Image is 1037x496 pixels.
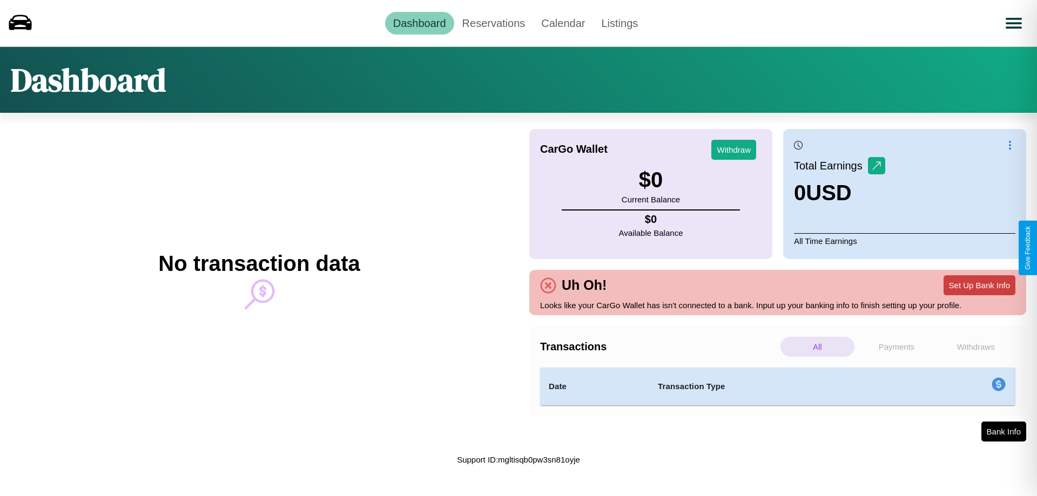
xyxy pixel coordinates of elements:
h4: Transactions [540,341,778,353]
a: Calendar [533,12,593,35]
button: Open menu [999,8,1029,38]
p: Current Balance [622,192,680,207]
h4: Date [549,380,641,393]
h4: Uh Oh! [556,277,612,293]
div: Give Feedback [1024,226,1032,270]
button: Bank Info [981,422,1026,441]
table: simple table [540,368,1015,405]
h3: 0 USD [794,181,885,205]
p: Looks like your CarGo Wallet has isn't connected to a bank. Input up your banking info to finish ... [540,298,1015,312]
h1: Dashboard [11,58,166,102]
a: Dashboard [385,12,454,35]
p: Withdraws [939,337,1013,357]
button: Withdraw [711,140,756,160]
h4: $ 0 [619,213,683,226]
a: Listings [593,12,646,35]
p: Support ID: mgltisqb0pw3sn81oyje [457,452,580,467]
h4: Transaction Type [658,380,903,393]
h4: CarGo Wallet [540,143,608,155]
button: Set Up Bank Info [944,275,1015,295]
p: Payments [860,337,934,357]
p: All Time Earnings [794,233,1015,248]
h3: $ 0 [622,168,680,192]
p: All [780,337,854,357]
h2: No transaction data [158,252,360,276]
p: Total Earnings [794,156,868,175]
a: Reservations [454,12,534,35]
p: Available Balance [619,226,683,240]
